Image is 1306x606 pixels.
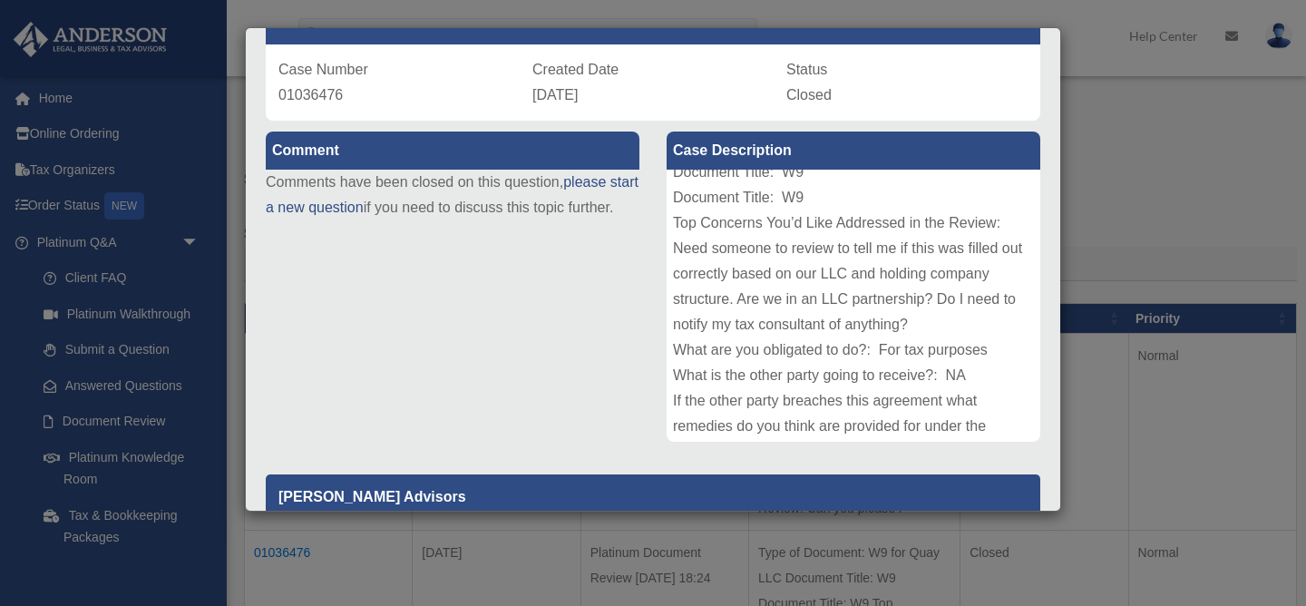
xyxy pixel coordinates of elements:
[786,62,827,77] span: Status
[278,62,368,77] span: Case Number
[266,132,639,170] label: Comment
[266,474,1040,519] p: [PERSON_NAME] Advisors
[532,87,578,103] span: [DATE]
[266,174,638,215] a: please start a new question
[532,62,619,77] span: Created Date
[667,132,1040,170] label: Case Description
[667,170,1040,442] div: Type of Document: W9 for Quay LLC Document Title: W9 Document Title: W9 Top Concerns You’d Like A...
[266,170,639,220] p: Comments have been closed on this question, if you need to discuss this topic further.
[278,87,343,103] span: 01036476
[786,87,832,103] span: Closed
